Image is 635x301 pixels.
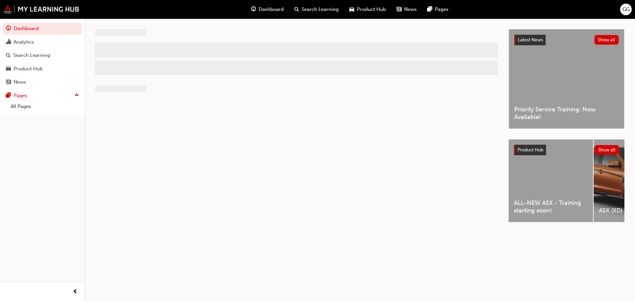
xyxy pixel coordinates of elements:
span: news-icon [6,79,11,85]
span: car-icon [6,66,11,72]
a: guage-iconDashboard [246,3,289,16]
span: prev-icon [73,288,78,296]
span: Product Hub [357,6,386,13]
span: up-icon [74,91,79,100]
button: Show all [594,35,619,45]
div: Product Hub [14,65,43,73]
span: Search Learning [302,6,339,13]
div: Pages [14,92,27,99]
a: Dashboard [3,22,82,35]
span: search-icon [6,53,11,58]
span: Product Hub [518,147,543,153]
a: News [3,76,82,88]
span: GG [622,6,630,13]
div: Analytics [14,38,34,46]
a: Latest NewsShow allPriority Service Training: Now Available! [509,29,624,129]
div: Search Learning [13,52,50,59]
a: Product HubShow all [514,145,619,155]
span: search-icon [294,5,299,14]
span: ALL-NEW ASX - Training starting soon! [514,199,588,214]
a: news-iconNews [391,3,422,16]
a: search-iconSearch Learning [289,3,344,16]
button: DashboardAnalyticsSearch LearningProduct HubNews [3,21,82,90]
button: GG [620,4,632,15]
a: car-iconProduct Hub [344,3,391,16]
span: Pages [435,6,448,13]
a: pages-iconPages [422,3,454,16]
span: car-icon [349,5,354,14]
a: ALL-NEW ASX - Training starting soon! [509,139,593,222]
span: guage-icon [251,5,256,14]
a: Product Hub [3,63,82,75]
button: Pages [3,90,82,102]
span: pages-icon [6,93,11,99]
a: Latest NewsShow all [514,35,619,45]
span: pages-icon [427,5,432,14]
span: Priority Service Training: Now Available! [514,106,619,121]
span: Dashboard [259,6,284,13]
span: News [404,6,417,13]
img: mmal [3,5,79,14]
div: News [14,78,26,86]
button: Show all [595,145,619,155]
a: Analytics [3,36,82,48]
span: news-icon [397,5,402,14]
a: All Pages [8,101,82,112]
span: chart-icon [6,39,11,45]
span: Latest News [518,37,543,43]
a: Search Learning [3,49,82,61]
span: guage-icon [6,26,11,32]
